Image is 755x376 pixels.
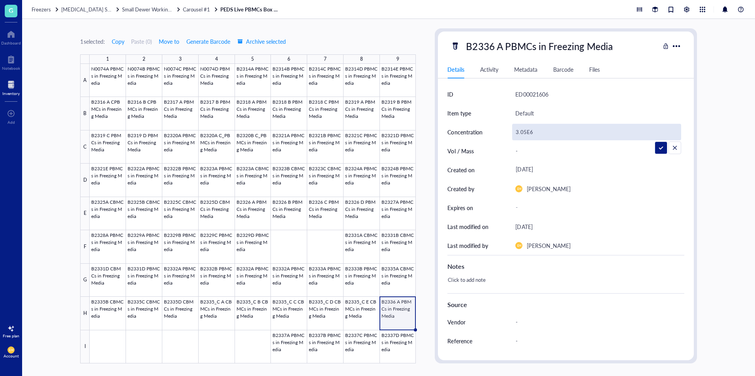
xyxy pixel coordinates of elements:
[80,97,90,130] div: B
[80,130,90,164] div: C
[32,6,51,13] span: Freezers
[143,54,145,64] div: 2
[447,222,488,231] div: Last modified on
[512,201,681,215] div: -
[237,35,286,48] button: Archive selected
[447,241,488,250] div: Last modified by
[251,54,254,64] div: 5
[324,54,327,64] div: 7
[80,297,90,330] div: H
[447,300,684,309] div: Source
[1,41,21,45] div: Dashboard
[447,128,482,136] div: Concentration
[80,197,90,230] div: E
[179,54,182,64] div: 3
[237,38,286,45] span: Archive selected
[159,38,179,45] span: Move to
[215,54,218,64] div: 4
[462,38,616,54] div: B2336 A PBMCs in Freezing Media
[61,6,120,13] a: [MEDICAL_DATA] Storage ([PERSON_NAME]/[PERSON_NAME])
[512,143,681,159] div: -
[2,53,20,71] a: Notebook
[517,187,521,190] span: EM
[112,38,124,45] span: Copy
[4,354,19,358] div: Account
[287,54,290,64] div: 6
[106,54,109,64] div: 1
[553,65,573,74] div: Barcode
[186,35,231,48] button: Generate Barcode
[122,6,189,13] span: Small Dewer Working Storage
[444,274,681,293] div: Click to add note
[447,109,471,117] div: Item type
[80,37,105,46] div: 1 selected:
[80,164,90,197] div: D
[183,6,210,13] span: Carousel #1
[2,91,20,96] div: Inventory
[515,89,548,99] div: ED00021606
[2,78,20,96] a: Inventory
[517,244,521,247] span: EM
[8,120,15,125] div: Add
[396,54,399,64] div: 9
[80,330,90,363] div: I
[527,184,570,194] div: [PERSON_NAME]
[447,203,473,212] div: Expires on
[360,54,363,64] div: 8
[447,337,472,345] div: Reference
[186,38,230,45] span: Generate Barcode
[220,6,280,13] a: PEDS Live PBMCs Box #55
[447,65,464,74] div: Details
[80,64,90,97] div: A
[515,108,533,118] div: Default
[447,90,453,99] div: ID
[80,230,90,263] div: F
[3,333,19,338] div: Free plan
[61,6,210,13] span: [MEDICAL_DATA] Storage ([PERSON_NAME]/[PERSON_NAME])
[32,6,60,13] a: Freezers
[1,28,21,45] a: Dashboard
[111,35,125,48] button: Copy
[447,147,473,155] div: Vol / Mass
[2,66,20,71] div: Notebook
[512,163,681,177] div: [DATE]
[515,222,532,231] div: [DATE]
[447,318,465,326] div: Vendor
[447,262,684,271] div: Notes
[514,65,537,74] div: Metadata
[9,5,13,15] span: G
[447,184,474,193] div: Created by
[589,65,600,74] div: Files
[480,65,498,74] div: Activity
[512,352,681,368] div: -
[447,166,474,174] div: Created on
[158,35,180,48] button: Move to
[512,333,681,349] div: -
[9,348,13,352] span: EM
[512,314,681,330] div: -
[527,241,570,250] div: [PERSON_NAME]
[131,35,152,48] button: Paste (0)
[80,264,90,297] div: G
[122,6,219,13] a: Small Dewer Working StorageCarousel #1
